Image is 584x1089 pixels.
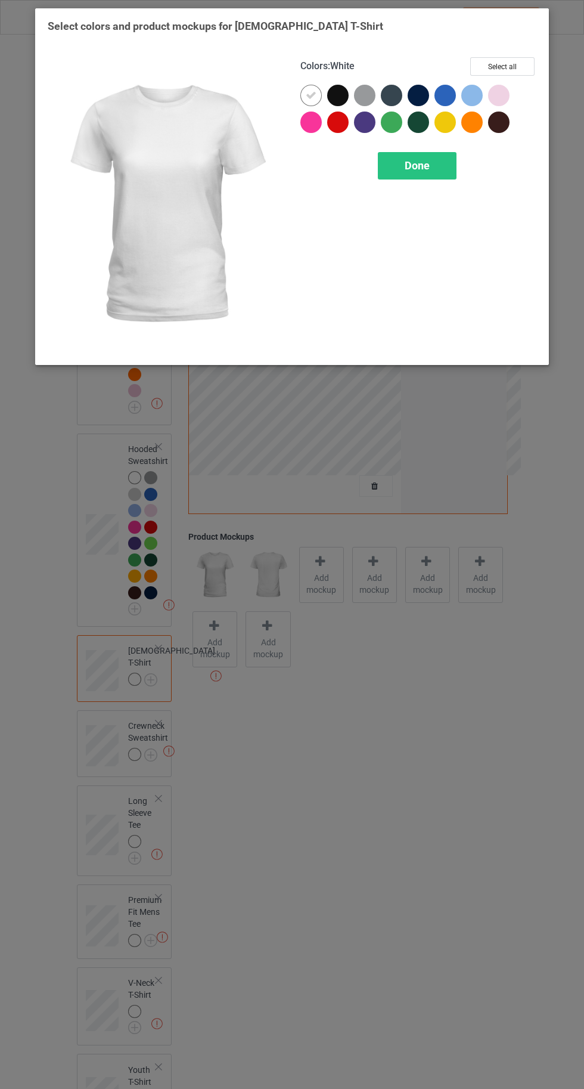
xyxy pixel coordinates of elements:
[405,159,430,172] span: Done
[48,20,383,32] span: Select colors and product mockups for [DEMOGRAPHIC_DATA] T-Shirt
[330,60,355,72] span: White
[470,57,535,76] button: Select all
[300,60,328,72] span: Colors
[48,57,284,352] img: regular.jpg
[300,60,355,73] h4: :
